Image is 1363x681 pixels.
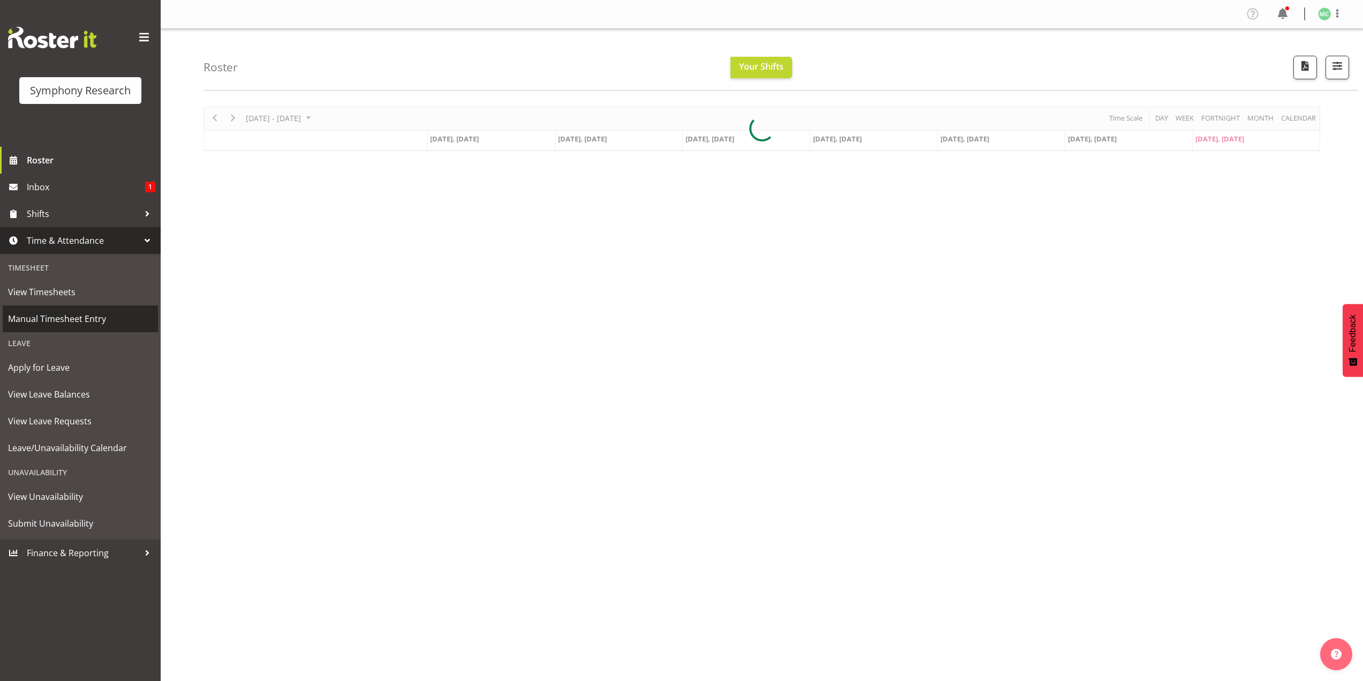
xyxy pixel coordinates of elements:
span: Roster [27,152,155,168]
div: Unavailability [3,461,158,483]
div: Symphony Research [30,83,131,99]
span: Your Shifts [739,61,784,72]
a: Manual Timesheet Entry [3,305,158,332]
span: Apply for Leave [8,360,153,376]
a: Leave/Unavailability Calendar [3,435,158,461]
div: Leave [3,332,158,354]
button: Your Shifts [731,57,792,78]
a: Submit Unavailability [3,510,158,537]
a: View Leave Balances [3,381,158,408]
span: Submit Unavailability [8,515,153,532]
a: View Leave Requests [3,408,158,435]
button: Filter Shifts [1326,56,1349,79]
h4: Roster [204,61,238,73]
span: Shifts [27,206,139,222]
span: Feedback [1348,315,1358,352]
img: help-xxl-2.png [1331,649,1342,660]
img: matthew-coleman1906.jpg [1318,8,1331,20]
span: Finance & Reporting [27,545,139,561]
a: Apply for Leave [3,354,158,381]
a: View Unavailability [3,483,158,510]
span: Manual Timesheet Entry [8,311,153,327]
span: Time & Attendance [27,233,139,249]
span: View Timesheets [8,284,153,300]
span: View Leave Requests [8,413,153,429]
div: Timesheet [3,257,158,279]
button: Download a PDF of the roster according to the set date range. [1293,56,1317,79]
img: Rosterit website logo [8,27,96,48]
span: 1 [145,182,155,192]
span: Leave/Unavailability Calendar [8,440,153,456]
span: View Leave Balances [8,386,153,402]
span: View Unavailability [8,489,153,505]
button: Feedback - Show survey [1343,304,1363,377]
span: Inbox [27,179,145,195]
a: View Timesheets [3,279,158,305]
